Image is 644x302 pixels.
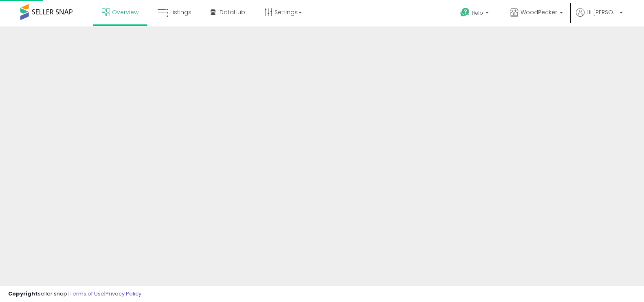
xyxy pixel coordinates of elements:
[70,290,104,298] a: Terms of Use
[454,1,497,26] a: Help
[8,290,141,298] div: seller snap | |
[170,8,191,16] span: Listings
[576,8,623,26] a: Hi [PERSON_NAME]
[472,9,483,16] span: Help
[220,8,245,16] span: DataHub
[106,290,141,298] a: Privacy Policy
[521,8,557,16] span: WoodPecker
[587,8,617,16] span: Hi [PERSON_NAME]
[8,290,38,298] strong: Copyright
[460,7,470,18] i: Get Help
[112,8,138,16] span: Overview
